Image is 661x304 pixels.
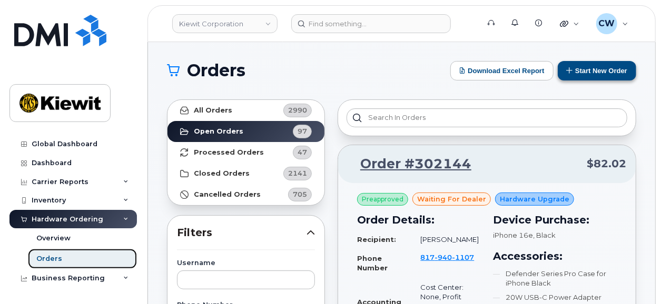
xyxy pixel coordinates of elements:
[435,253,452,261] span: 940
[494,248,617,264] h3: Accessories:
[298,126,307,136] span: 97
[167,100,324,121] a: All Orders2990
[357,235,396,244] strong: Recipient:
[293,189,307,199] span: 705
[615,258,653,296] iframe: Messenger Launcher
[194,106,232,115] strong: All Orders
[187,63,245,78] span: Orders
[194,148,264,157] strong: Processed Orders
[420,253,474,271] a: 8179401107
[167,184,324,205] a: Cancelled Orders705
[194,190,261,199] strong: Cancelled Orders
[500,194,569,204] span: Hardware Upgrade
[288,168,307,178] span: 2141
[558,61,636,80] button: Start New Order
[177,225,307,240] span: Filters
[494,231,534,239] span: iPhone 16e
[194,169,250,178] strong: Closed Orders
[494,292,617,302] li: 20W USB-C Power Adapter
[167,121,324,142] a: Open Orders97
[494,269,617,288] li: Defender Series Pro Case for iPhone Black
[177,260,315,267] label: Username
[298,147,307,157] span: 47
[417,194,486,204] span: waiting for dealer
[357,254,388,272] strong: Phone Number
[167,163,324,184] a: Closed Orders2141
[450,61,554,80] button: Download Excel Report
[411,230,480,249] td: [PERSON_NAME]
[288,105,307,115] span: 2990
[167,142,324,163] a: Processed Orders47
[194,127,243,136] strong: Open Orders
[348,155,471,174] a: Order #302144
[420,253,474,261] span: 817
[534,231,556,239] span: , Black
[587,156,626,171] span: $82.02
[362,195,403,204] span: Preapproved
[357,212,481,228] h3: Order Details:
[347,108,627,127] input: Search in orders
[494,212,617,228] h3: Device Purchase:
[452,253,474,261] span: 1107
